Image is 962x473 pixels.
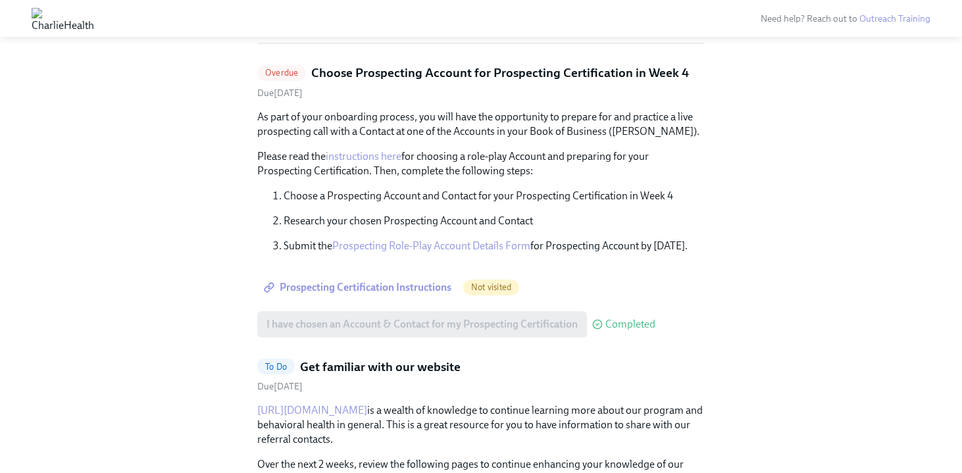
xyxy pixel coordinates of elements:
p: As part of your onboarding process, you will have the opportunity to prepare for and practice a l... [257,110,705,139]
a: [URL][DOMAIN_NAME] [257,404,367,416]
p: Research your chosen Prospecting Account and Contact [284,214,705,228]
p: is a wealth of knowledge to continue learning more about our program and behavioral health in gen... [257,403,705,447]
span: Overdue [257,68,306,78]
a: To DoGet familiar with our websiteDue[DATE] [257,359,705,393]
span: Completed [605,319,655,330]
h5: Get familiar with our website [300,359,461,376]
img: CharlieHealth [32,8,94,29]
h5: Choose Prospecting Account for Prospecting Certification in Week 4 [311,64,689,82]
p: Submit the for Prospecting Account by [DATE]. [284,239,705,253]
a: OverdueChoose Prospecting Account for Prospecting Certification in Week 4Due[DATE] [257,64,705,99]
span: Need help? Reach out to [761,13,930,24]
a: Prospecting Certification Instructions [257,274,461,301]
span: Not visited [463,282,519,292]
p: Choose a Prospecting Account and Contact for your Prospecting Certification in Week 4 [284,189,705,203]
a: instructions here [326,150,401,162]
span: Tuesday, September 30th 2025, 10:00 am [257,87,303,99]
a: Outreach Training [859,13,930,24]
span: To Do [257,362,295,372]
span: Thursday, October 9th 2025, 10:00 am [257,381,303,392]
span: Prospecting Certification Instructions [266,281,451,294]
p: Please read the for choosing a role-play Account and preparing for your Prospecting Certification... [257,149,705,178]
a: Prospecting Role-Play Account Details Form [332,239,530,252]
